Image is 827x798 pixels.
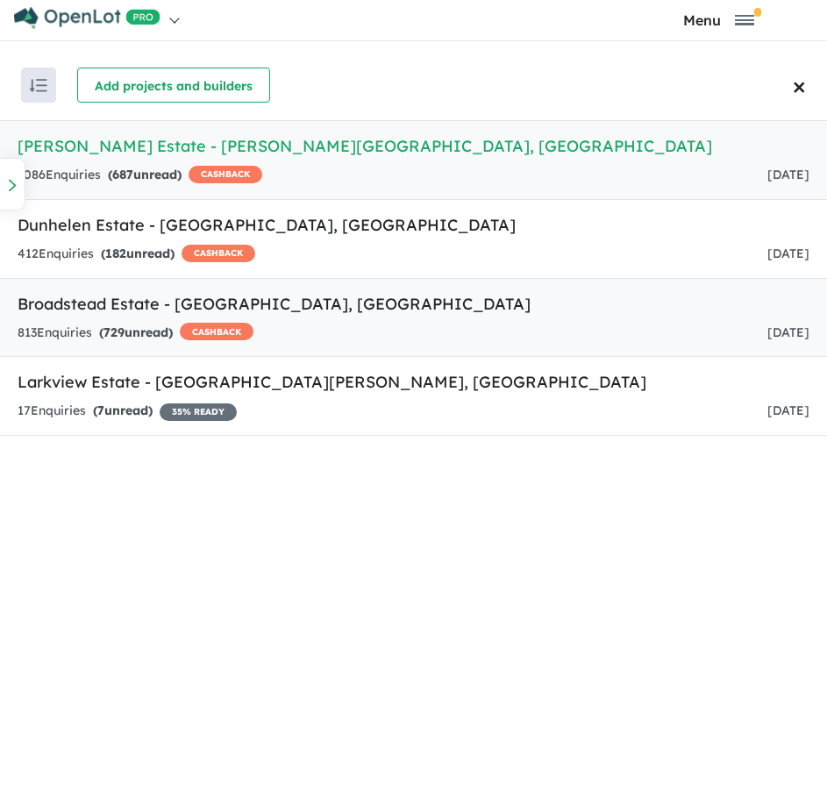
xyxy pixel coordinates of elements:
span: 7 [97,403,104,418]
span: × [793,63,806,108]
strong: ( unread) [93,403,153,418]
img: sort.svg [30,79,47,92]
span: [DATE] [767,246,809,261]
strong: ( unread) [101,246,175,261]
div: 17 Enquir ies [18,401,237,422]
div: 412 Enquir ies [18,244,255,265]
span: [DATE] [767,324,809,340]
span: CASHBACK [180,323,253,340]
button: Close [788,50,827,120]
h5: Larkview Estate - [GEOGRAPHIC_DATA][PERSON_NAME] , [GEOGRAPHIC_DATA] [18,370,809,394]
h5: Broadstead Estate - [GEOGRAPHIC_DATA] , [GEOGRAPHIC_DATA] [18,292,809,316]
span: CASHBACK [189,166,262,183]
span: [DATE] [767,167,809,182]
div: 813 Enquir ies [18,323,253,344]
span: 729 [103,324,125,340]
span: 182 [105,246,126,261]
strong: ( unread) [108,167,182,182]
button: Add projects and builders [77,68,270,103]
img: Openlot PRO Logo White [14,7,160,29]
div: 1086 Enquir ies [18,165,262,186]
h5: Dunhelen Estate - [GEOGRAPHIC_DATA] , [GEOGRAPHIC_DATA] [18,213,809,237]
span: CASHBACK [182,245,255,262]
strong: ( unread) [99,324,173,340]
h5: [PERSON_NAME] Estate - [PERSON_NAME][GEOGRAPHIC_DATA] , [GEOGRAPHIC_DATA] [18,134,809,158]
button: Toggle navigation [623,11,823,28]
span: 35 % READY [160,403,237,421]
span: 687 [112,167,133,182]
span: [DATE] [767,403,809,418]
